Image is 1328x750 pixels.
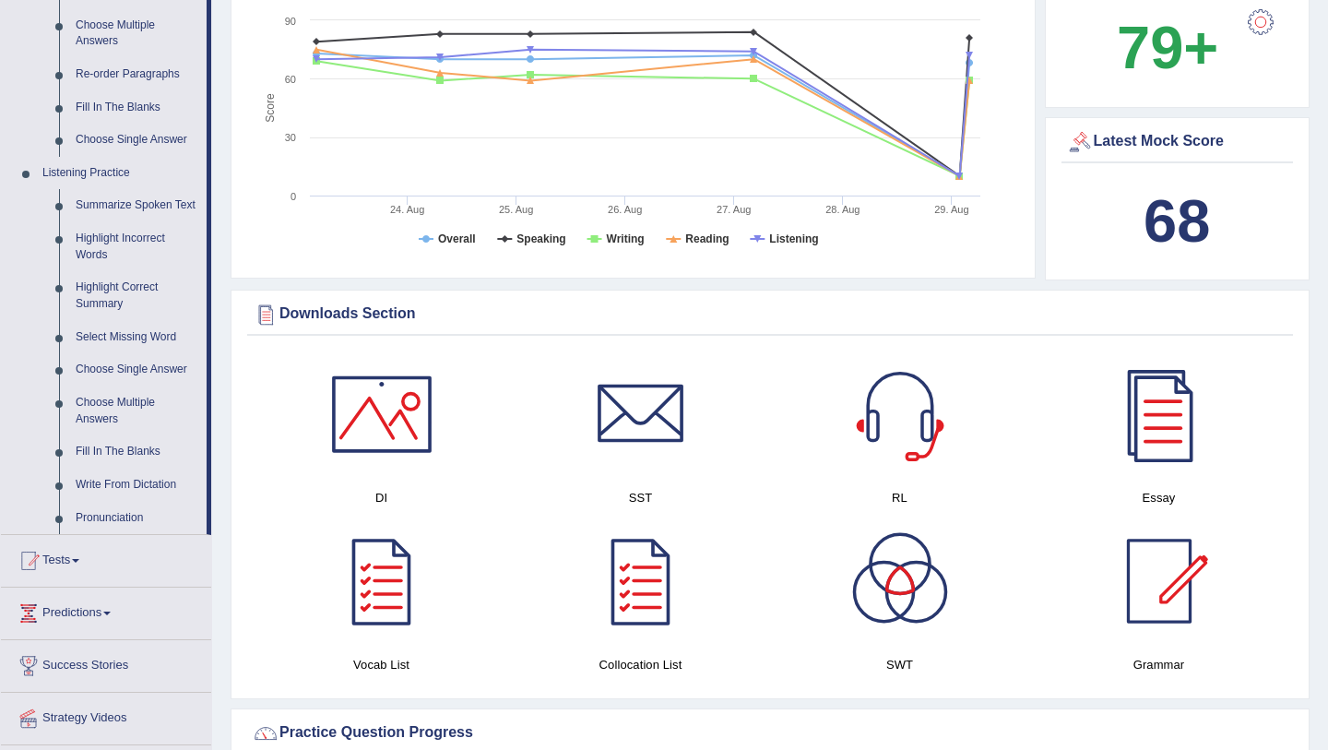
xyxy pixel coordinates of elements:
h4: Vocab List [261,655,502,674]
a: Select Missing Word [67,321,207,354]
div: Latest Mock Score [1066,128,1289,156]
a: Predictions [1,588,211,634]
text: 0 [290,191,296,202]
a: Pronunciation [67,502,207,535]
tspan: 26. Aug [608,204,642,215]
text: 30 [285,132,296,143]
tspan: Writing [607,232,645,245]
a: Summarize Spoken Text [67,189,207,222]
a: Success Stories [1,640,211,686]
a: Tests [1,535,211,581]
tspan: Speaking [516,232,565,245]
tspan: Overall [438,232,476,245]
b: 79+ [1117,14,1218,81]
a: Choose Single Answer [67,124,207,157]
h4: Grammar [1038,655,1279,674]
h4: Collocation List [520,655,761,674]
h4: Essay [1038,488,1279,507]
b: 68 [1144,187,1210,255]
a: Write From Dictation [67,469,207,502]
tspan: 29. Aug [934,204,968,215]
tspan: Listening [769,232,818,245]
a: Re-order Paragraphs [67,58,207,91]
h4: SST [520,488,761,507]
a: Choose Single Answer [67,353,207,387]
h4: RL [779,488,1020,507]
div: Practice Question Progress [252,720,1288,747]
a: Highlight Incorrect Words [67,222,207,271]
a: Highlight Correct Summary [67,271,207,320]
div: Downloads Section [252,301,1288,328]
text: 60 [285,74,296,85]
tspan: Score [264,93,277,123]
a: Choose Multiple Answers [67,387,207,435]
a: Fill In The Blanks [67,91,207,125]
a: Choose Multiple Answers [67,9,207,58]
tspan: 24. Aug [390,204,424,215]
a: Listening Practice [34,157,207,190]
text: 90 [285,16,296,27]
tspan: 25. Aug [499,204,533,215]
tspan: Reading [685,232,729,245]
h4: SWT [779,655,1020,674]
a: Strategy Videos [1,693,211,739]
tspan: 27. Aug [717,204,751,215]
a: Fill In The Blanks [67,435,207,469]
tspan: 28. Aug [825,204,860,215]
h4: DI [261,488,502,507]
